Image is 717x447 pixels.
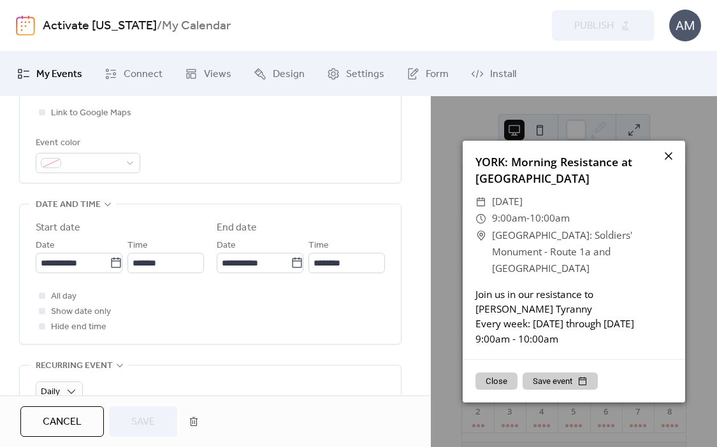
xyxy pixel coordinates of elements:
[475,372,518,390] button: Close
[95,57,172,91] a: Connect
[157,14,162,38] b: /
[492,211,526,225] span: 9:00am
[36,238,55,253] span: Date
[36,358,113,374] span: Recurring event
[426,67,449,82] span: Form
[217,220,257,236] div: End date
[475,227,487,244] div: ​
[244,57,314,91] a: Design
[346,67,384,82] span: Settings
[36,197,101,213] span: Date and time
[36,136,138,151] div: Event color
[475,194,487,210] div: ​
[475,210,487,227] div: ​
[51,304,111,320] span: Show date only
[490,67,516,82] span: Install
[8,57,92,91] a: My Events
[36,67,82,82] span: My Events
[461,57,526,91] a: Install
[36,220,80,236] div: Start date
[273,67,305,82] span: Design
[523,372,598,390] button: Save event
[308,238,329,253] span: Time
[162,14,231,38] b: My Calendar
[397,57,458,91] a: Form
[43,14,157,38] a: Activate [US_STATE]
[51,320,106,335] span: Hide end time
[463,287,685,346] div: Join us in our resistance to [PERSON_NAME] Tyranny Every week: [DATE] through [DATE] 9:00am - 10:...
[124,67,163,82] span: Connect
[217,238,236,253] span: Date
[51,289,76,304] span: All day
[530,211,570,225] span: 10:00am
[175,57,241,91] a: Views
[41,383,60,401] span: Daily
[317,57,394,91] a: Settings
[20,406,104,437] button: Cancel
[204,67,231,82] span: Views
[43,415,82,430] span: Cancel
[526,211,530,225] span: -
[669,10,701,41] div: AM
[492,194,523,210] span: [DATE]
[51,106,131,121] span: Link to Google Maps
[463,153,685,187] div: YORK: Morning Resistance at [GEOGRAPHIC_DATA]
[127,238,148,253] span: Time
[492,227,672,278] span: [GEOGRAPHIC_DATA]: Soldiers' Monument - Route 1a and [GEOGRAPHIC_DATA]
[16,15,35,36] img: logo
